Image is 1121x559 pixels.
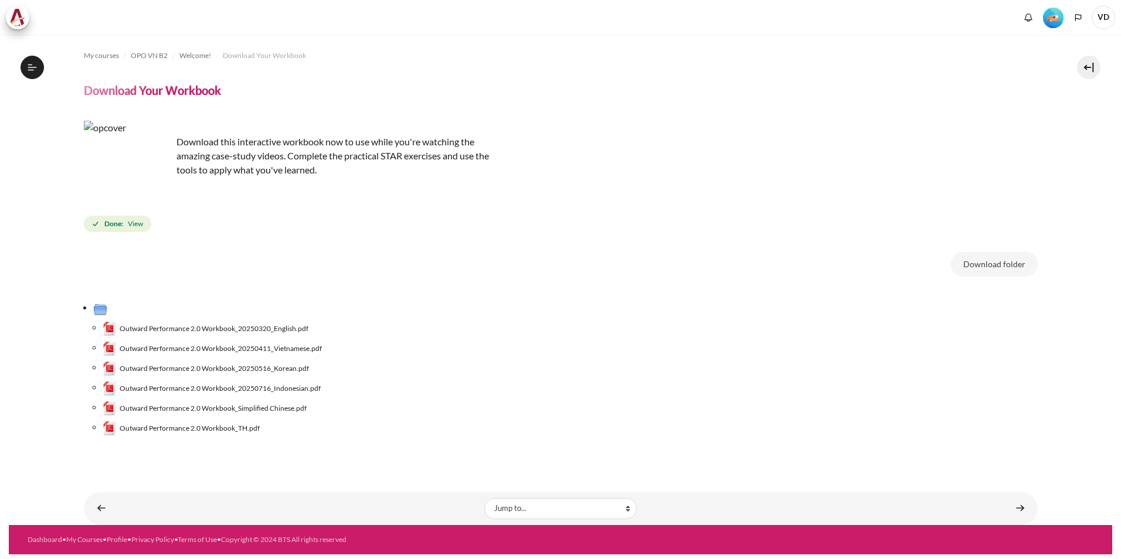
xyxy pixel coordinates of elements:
img: Outward Performance 2.0 Workbook_20250716_Indonesian.pdf [103,381,117,396]
a: Outward Performance 2.0 Workbook_Simplified Chinese.pdfOutward Performance 2.0 Workbook_Simplifie... [103,401,307,415]
a: Architeck Architeck [6,6,35,29]
span: VD [1092,6,1115,29]
a: Profile [107,535,127,544]
span: OPO VN B2 [131,50,168,61]
a: User menu [1092,6,1115,29]
a: My courses [41,6,88,29]
img: Outward Performance 2.0 Workbook_20250411_Vietnamese.pdf [103,342,117,356]
span: Outward Performance 2.0 Workbook_TH.pdf [120,423,260,434]
a: Privacy Policy [131,535,174,544]
img: Outward Performance 2.0 Workbook_20250516_Korean.pdf [103,362,117,376]
a: Download Your Workbook [223,49,306,63]
a: My courses [84,49,119,63]
img: Outward Performance 2.0 Workbook_20250320_English.pdf [103,322,117,336]
strong: Done: [104,219,123,229]
a: Outward Performance 2.0 Workbook_20250716_Indonesian.pdfOutward Performance 2.0 Workbook_20250716... [103,381,321,396]
img: Architeck [9,9,26,26]
a: Dashboard [28,535,62,544]
h4: Download Your Workbook [84,83,221,98]
span: Download Your Workbook [223,50,306,61]
div: Show notification window with no new notifications [1020,9,1037,26]
img: Outward Performance 2.0 Workbook_Simplified Chinese.pdf [103,401,117,415]
span: My courses [84,50,119,61]
div: Level #2 [1043,6,1064,28]
a: Join the Sharing Community ► [1008,497,1032,520]
a: Level #2 [1038,6,1068,28]
img: Outward Performance 2.0 Workbook_TH.pdf [103,421,117,435]
a: Outward Performance 2.0 Workbook_20250516_Korean.pdfOutward Performance 2.0 Workbook_20250516_Kor... [103,362,310,376]
a: Outward Performance 2.0 Workbook_TH.pdfOutward Performance 2.0 Workbook_TH.pdf [103,421,260,435]
a: Terms of Use [178,535,217,544]
img: Level #2 [1043,8,1064,28]
a: Reports & Analytics [91,6,167,29]
a: OPO VN B2 [131,49,168,63]
a: Outward Performance 2.0 Workbook_20250411_Vietnamese.pdfOutward Performance 2.0 Workbook_20250411... [103,342,322,356]
a: Welcome! [179,49,211,63]
p: Download this interactive workbook now to use while you're watching the amazing case-study videos... [84,121,494,177]
a: ◄ Mindset Survey: Where am I? [90,497,113,520]
span: Outward Performance 2.0 Workbook_20250516_Korean.pdf [120,363,309,374]
a: My Courses [66,535,103,544]
img: opcover [84,121,172,209]
div: Completion requirements for Download Your Workbook [84,213,154,234]
div: • • • • • [28,534,626,545]
span: Outward Performance 2.0 Workbook_Simplified Chinese.pdf [120,403,307,414]
span: Outward Performance 2.0 Workbook_20250320_English.pdf [120,323,308,334]
span: Outward Performance 2.0 Workbook_20250716_Indonesian.pdf [120,383,321,394]
span: Welcome! [179,50,211,61]
button: Download folder [951,252,1038,277]
span: Outward Performance 2.0 Workbook_20250411_Vietnamese.pdf [120,343,322,354]
section: Content [9,35,1112,525]
span: View [128,219,143,229]
button: Languages [1069,9,1087,26]
a: Copyright © 2024 BTS All rights reserved [221,535,347,544]
a: Outward Performance 2.0 Workbook_20250320_English.pdfOutward Performance 2.0 Workbook_20250320_En... [103,322,309,336]
nav: Navigation bar [84,46,1038,65]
